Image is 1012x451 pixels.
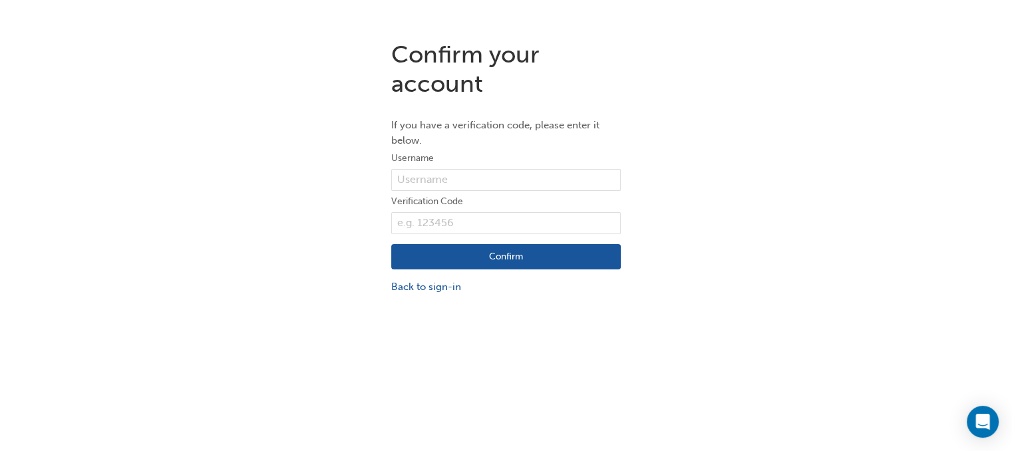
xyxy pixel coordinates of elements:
input: e.g. 123456 [391,212,621,235]
h1: Confirm your account [391,40,621,98]
label: Username [391,150,621,166]
label: Verification Code [391,194,621,210]
input: Username [391,169,621,192]
button: Confirm [391,244,621,269]
a: Back to sign-in [391,279,621,295]
p: If you have a verification code, please enter it below. [391,118,621,148]
div: Open Intercom Messenger [967,406,999,438]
